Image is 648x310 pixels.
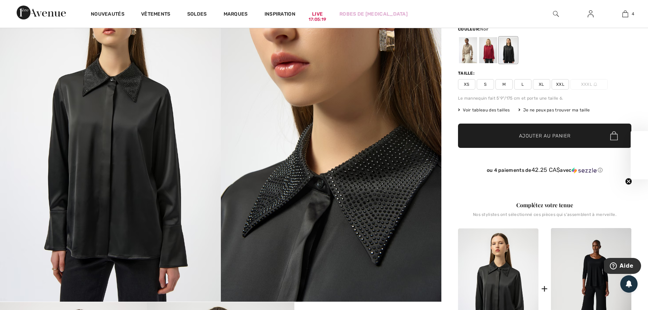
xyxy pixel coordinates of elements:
[458,167,631,176] div: ou 4 paiements de42.25 CA$avecSezzle Cliquez pour en savoir plus sur Sezzle
[610,131,618,140] img: Bag.svg
[594,83,597,86] img: ring-m.svg
[518,107,590,113] div: Je ne peux pas trouver ma taille
[91,11,124,18] a: Nouveautés
[514,79,532,90] span: L
[495,79,513,90] span: M
[631,131,648,179] div: Close teaser
[141,11,171,18] a: Vêtements
[458,201,631,209] div: Complétez votre tenue
[582,10,599,18] a: Se connecter
[533,79,550,90] span: XL
[339,10,408,18] a: Robes de [MEDICAL_DATA]
[499,37,517,63] div: Noir
[625,178,632,185] button: Close teaser
[458,27,480,32] span: Couleur:
[458,124,631,148] button: Ajouter au panier
[459,37,477,63] div: Fawn
[265,11,295,18] span: Inspiration
[570,79,608,90] span: XXXL
[458,167,631,174] div: ou 4 paiements de avec
[17,6,66,19] img: 1ère Avenue
[458,79,475,90] span: XS
[224,11,248,18] a: Marques
[458,95,631,101] div: Le mannequin fait 5'9"/175 cm et porte une taille 6.
[480,27,489,32] span: Noir
[187,11,207,18] a: Soldes
[622,10,628,18] img: Mon panier
[608,10,642,18] a: 4
[477,79,494,90] span: S
[532,166,560,173] span: 42.25 CA$
[519,132,571,140] span: Ajouter au panier
[541,281,548,296] div: +
[479,37,497,63] div: Deep cherry
[309,16,326,23] div: 17:05:19
[552,79,569,90] span: XXL
[572,167,597,174] img: Sezzle
[588,10,594,18] img: Mes infos
[458,212,631,223] div: Nos stylistes ont sélectionné ces pièces qui s'assemblent à merveille.
[553,10,559,18] img: recherche
[312,10,323,18] a: Live17:05:19
[632,11,634,17] span: 4
[604,258,641,275] iframe: Ouvre un widget dans lequel vous pouvez trouver plus d’informations
[458,70,476,76] div: Taille:
[458,107,510,113] span: Voir tableau des tailles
